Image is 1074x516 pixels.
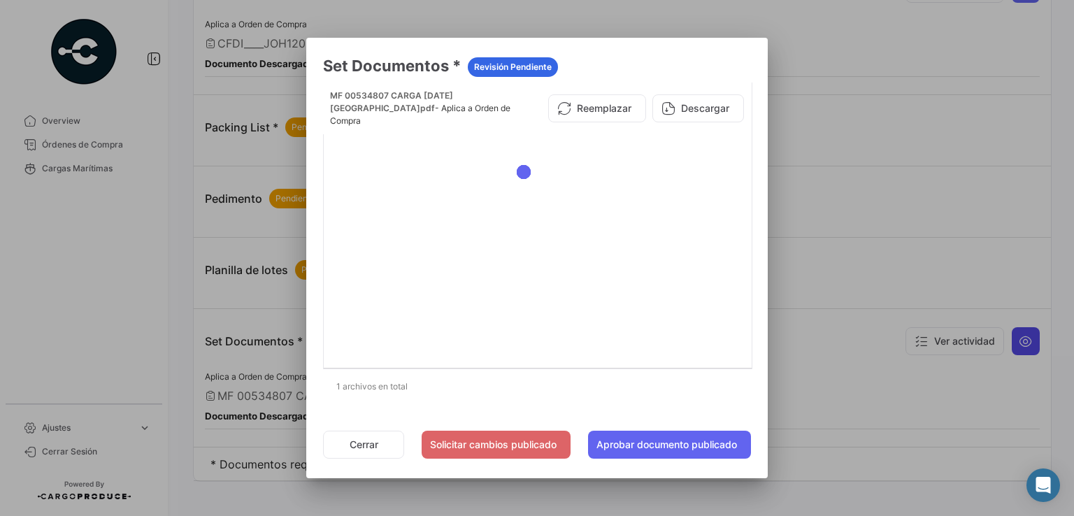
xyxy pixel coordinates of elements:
h3: Set Documentos * [323,55,751,77]
button: Cerrar [323,431,404,459]
div: 1 archivos en total [323,369,751,404]
div: Abrir Intercom Messenger [1026,468,1060,502]
span: Revisión Pendiente [474,61,552,73]
button: Descargar [652,94,744,122]
span: MF 00534807 CARGA [DATE] [GEOGRAPHIC_DATA]pdf [330,90,453,113]
button: Solicitar cambios publicado [422,431,571,459]
button: Aprobar documento publicado [588,431,751,459]
button: Reemplazar [548,94,646,122]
